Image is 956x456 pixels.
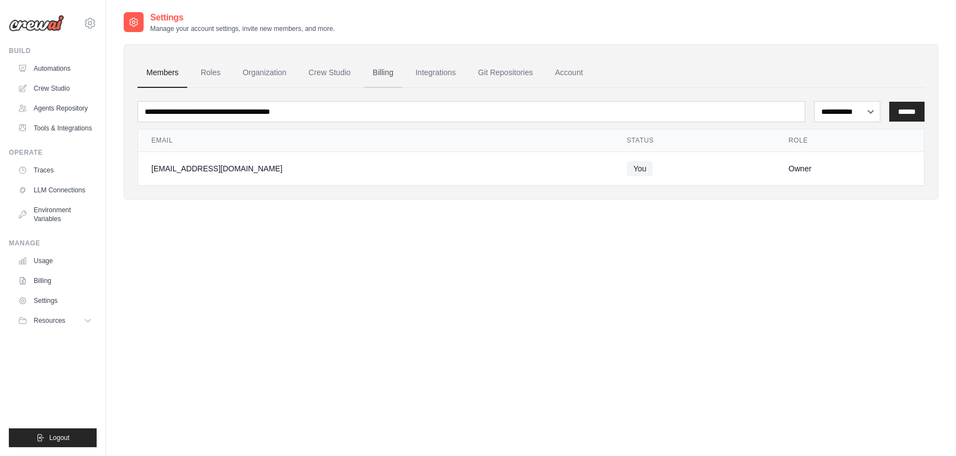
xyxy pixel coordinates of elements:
[9,148,97,157] div: Operate
[192,58,229,88] a: Roles
[13,312,97,329] button: Resources
[9,239,97,248] div: Manage
[789,163,911,174] div: Owner
[627,161,653,176] span: You
[138,129,614,152] th: Email
[469,58,542,88] a: Git Repositories
[9,46,97,55] div: Build
[9,15,64,32] img: Logo
[300,58,360,88] a: Crew Studio
[13,60,97,77] a: Automations
[13,201,97,228] a: Environment Variables
[13,161,97,179] a: Traces
[775,129,924,152] th: Role
[546,58,592,88] a: Account
[34,316,65,325] span: Resources
[150,24,335,33] p: Manage your account settings, invite new members, and more.
[138,58,187,88] a: Members
[151,163,600,174] div: [EMAIL_ADDRESS][DOMAIN_NAME]
[13,292,97,310] a: Settings
[13,252,97,270] a: Usage
[234,58,295,88] a: Organization
[9,428,97,447] button: Logout
[406,58,464,88] a: Integrations
[614,129,775,152] th: Status
[13,119,97,137] a: Tools & Integrations
[49,433,70,442] span: Logout
[150,11,335,24] h2: Settings
[13,99,97,117] a: Agents Repository
[13,181,97,199] a: LLM Connections
[13,80,97,97] a: Crew Studio
[364,58,402,88] a: Billing
[13,272,97,290] a: Billing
